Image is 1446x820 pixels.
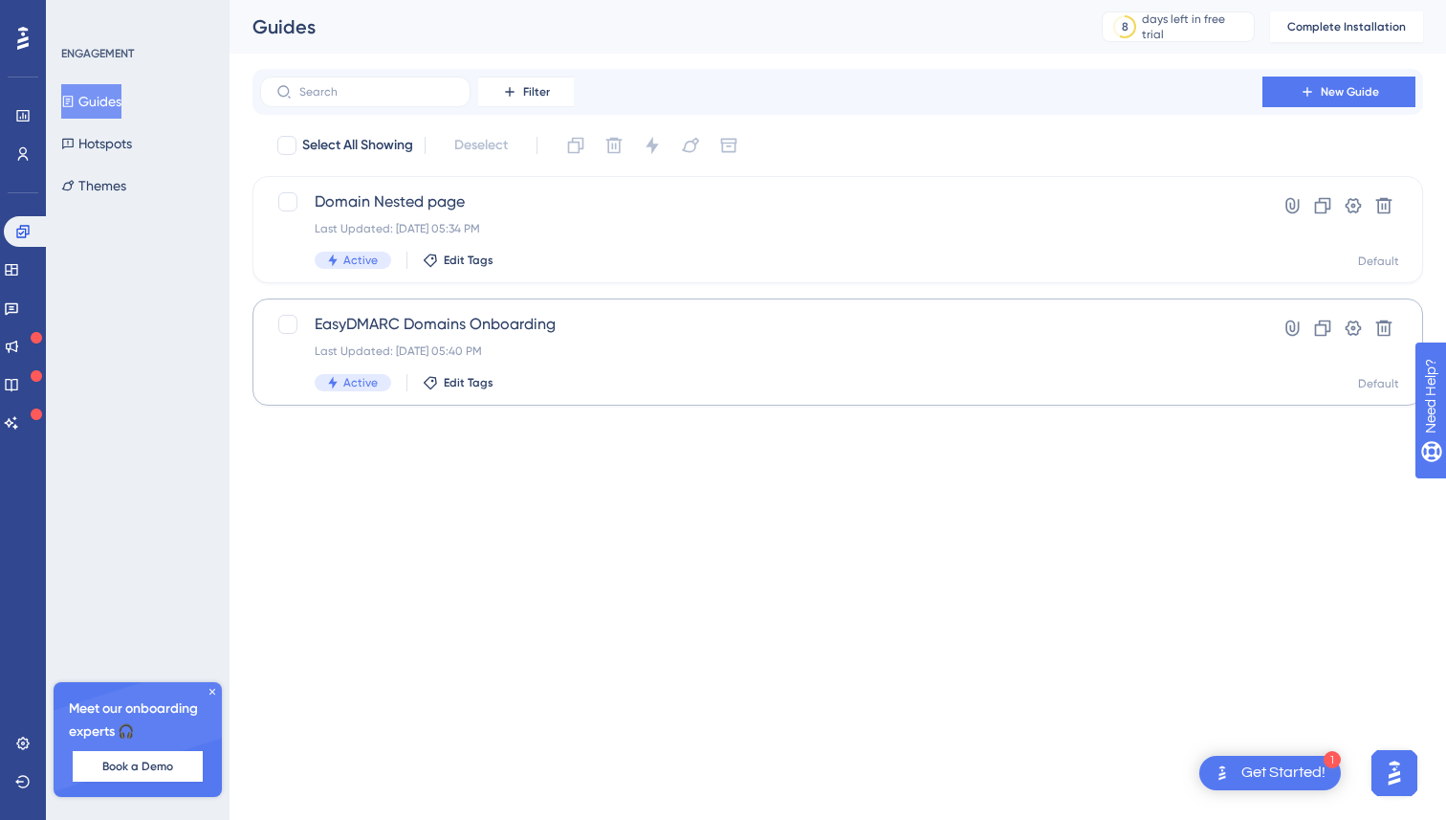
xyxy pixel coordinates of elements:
[1366,744,1423,802] iframe: UserGuiding AI Assistant Launcher
[1241,763,1325,784] div: Get Started!
[454,134,508,157] span: Deselect
[61,126,132,161] button: Hotspots
[343,253,378,268] span: Active
[61,84,121,119] button: Guides
[1321,84,1379,100] span: New Guide
[315,221,1208,236] div: Last Updated: [DATE] 05:34 PM
[444,253,493,268] span: Edit Tags
[1358,376,1399,391] div: Default
[315,313,1208,336] span: EasyDMARC Domains Onboarding
[423,375,493,390] button: Edit Tags
[315,190,1208,213] span: Domain Nested page
[343,375,378,390] span: Active
[523,84,550,100] span: Filter
[423,253,493,268] button: Edit Tags
[302,134,413,157] span: Select All Showing
[61,168,126,203] button: Themes
[1142,11,1248,42] div: days left in free trial
[478,77,574,107] button: Filter
[45,5,120,28] span: Need Help?
[1270,11,1423,42] button: Complete Installation
[1287,19,1406,34] span: Complete Installation
[1324,751,1341,768] div: 1
[61,46,134,61] div: ENGAGEMENT
[315,344,1208,359] div: Last Updated: [DATE] 05:40 PM
[1358,254,1399,269] div: Default
[444,375,493,390] span: Edit Tags
[437,128,525,163] button: Deselect
[69,698,207,743] span: Meet our onboarding experts 🎧
[1199,756,1341,790] div: Open Get Started! checklist, remaining modules: 1
[102,759,173,774] span: Book a Demo
[1122,19,1128,34] div: 8
[299,85,454,99] input: Search
[252,13,1054,40] div: Guides
[73,751,203,782] button: Book a Demo
[1262,77,1415,107] button: New Guide
[1211,762,1234,785] img: launcher-image-alternative-text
